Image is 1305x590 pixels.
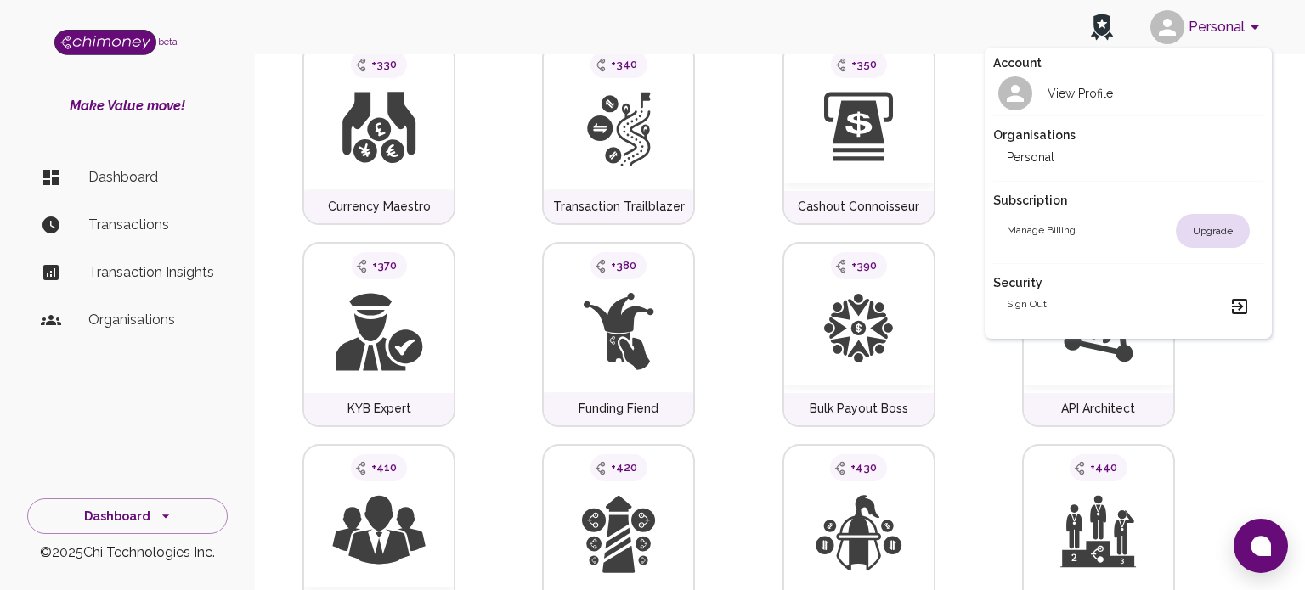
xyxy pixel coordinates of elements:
h2: Security [993,274,1264,291]
div: Upgrade [1176,214,1250,248]
h2: Personal [1007,149,1054,166]
h2: Sign out [1007,296,1047,317]
button: Open chat window [1234,519,1288,573]
h2: Manage billing [1007,222,1076,239]
h2: Subscription [993,192,1264,209]
h2: Account [993,54,1264,71]
h2: View Profile [1048,85,1113,102]
h2: Organisations [993,126,1264,143]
